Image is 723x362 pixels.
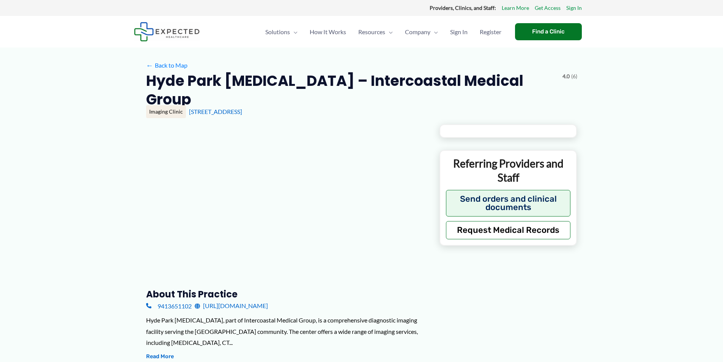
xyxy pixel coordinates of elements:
[446,156,571,184] p: Referring Providers and Staff
[474,19,507,45] a: Register
[146,60,187,71] a: ←Back to Map
[146,288,427,300] h3: About this practice
[189,108,242,115] a: [STREET_ADDRESS]
[515,23,582,40] a: Find a Clinic
[566,3,582,13] a: Sign In
[571,71,577,81] span: (6)
[146,105,186,118] div: Imaging Clinic
[405,19,430,45] span: Company
[562,71,570,81] span: 4.0
[259,19,304,45] a: SolutionsMenu Toggle
[535,3,561,13] a: Get Access
[290,19,298,45] span: Menu Toggle
[304,19,352,45] a: How It Works
[430,5,496,11] strong: Providers, Clinics, and Staff:
[358,19,385,45] span: Resources
[134,22,200,41] img: Expected Healthcare Logo - side, dark font, small
[430,19,438,45] span: Menu Toggle
[446,190,571,217] button: Send orders and clinical documents
[480,19,501,45] span: Register
[352,19,399,45] a: ResourcesMenu Toggle
[146,352,174,361] button: Read More
[444,19,474,45] a: Sign In
[195,300,268,311] a: [URL][DOMAIN_NAME]
[146,62,153,69] span: ←
[399,19,444,45] a: CompanyMenu Toggle
[502,3,529,13] a: Learn More
[146,71,556,109] h2: Hyde Park [MEDICAL_DATA] – Intercoastal Medical Group
[450,19,468,45] span: Sign In
[146,300,192,311] a: 9413651102
[259,19,507,45] nav: Primary Site Navigation
[265,19,290,45] span: Solutions
[446,221,571,239] button: Request Medical Records
[310,19,346,45] span: How It Works
[385,19,393,45] span: Menu Toggle
[146,315,427,348] div: Hyde Park [MEDICAL_DATA], part of Intercoastal Medical Group, is a comprehensive diagnostic imagi...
